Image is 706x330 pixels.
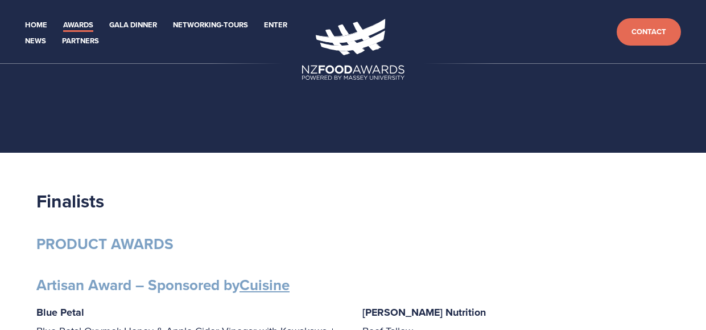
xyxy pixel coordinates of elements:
[264,19,287,32] a: Enter
[62,35,99,48] a: Partners
[36,188,104,214] strong: Finalists
[173,19,248,32] a: Networking-Tours
[240,274,290,296] a: Cuisine
[25,19,47,32] a: Home
[36,274,290,296] strong: Artisan Award – Sponsored by
[36,305,84,320] strong: Blue Petal
[109,19,157,32] a: Gala Dinner
[362,305,486,320] strong: [PERSON_NAME] Nutrition
[25,35,46,48] a: News
[36,233,174,255] strong: PRODUCT AWARDS
[617,18,681,46] a: Contact
[63,19,93,32] a: Awards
